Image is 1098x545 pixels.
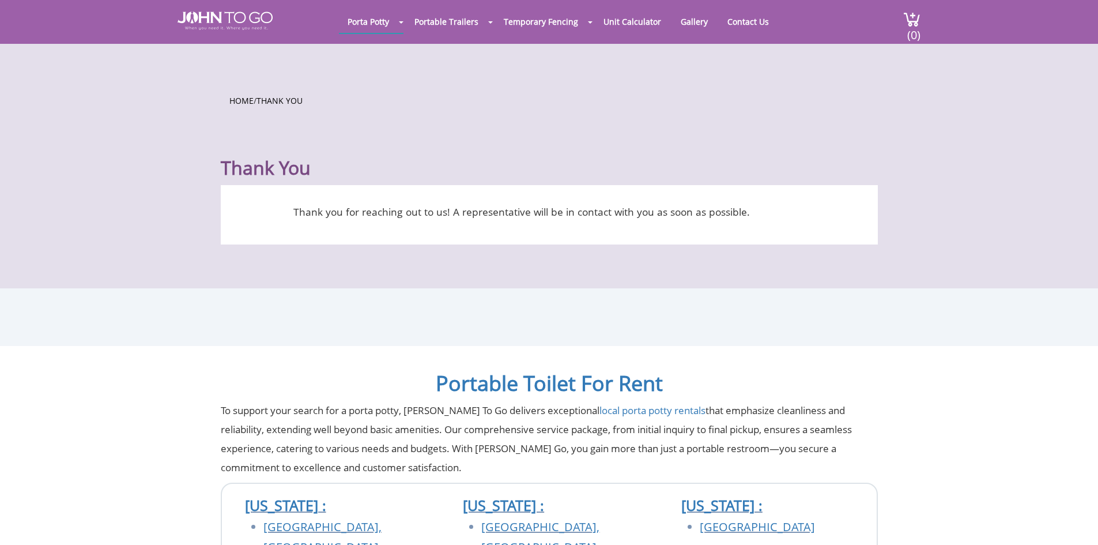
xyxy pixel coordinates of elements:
img: JOHN to go [178,12,273,30]
a: local porta potty rentals [599,404,705,417]
a: Contact Us [719,10,778,33]
img: cart a [903,12,920,27]
ul: / [229,92,869,107]
p: To support your search for a porta potty, [PERSON_NAME] To Go delivers exceptional that emphasize... [221,401,878,477]
a: Unit Calculator [595,10,670,33]
a: Portable Trailers [406,10,487,33]
a: Portable Toilet For Rent [436,369,663,397]
span: (0) [907,18,920,43]
a: [US_STATE] : [463,495,544,515]
a: Home [229,95,254,106]
a: Thank You [256,95,303,106]
a: Gallery [672,10,716,33]
a: Porta Potty [339,10,398,33]
a: Temporary Fencing [495,10,587,33]
a: [GEOGRAPHIC_DATA] [700,519,815,535]
h1: Thank You [221,129,878,179]
a: [US_STATE] : [681,495,763,515]
a: [US_STATE] : [245,495,326,515]
p: Thank you for reaching out to us! A representative will be in contact with you as soon as possible. [238,202,806,221]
